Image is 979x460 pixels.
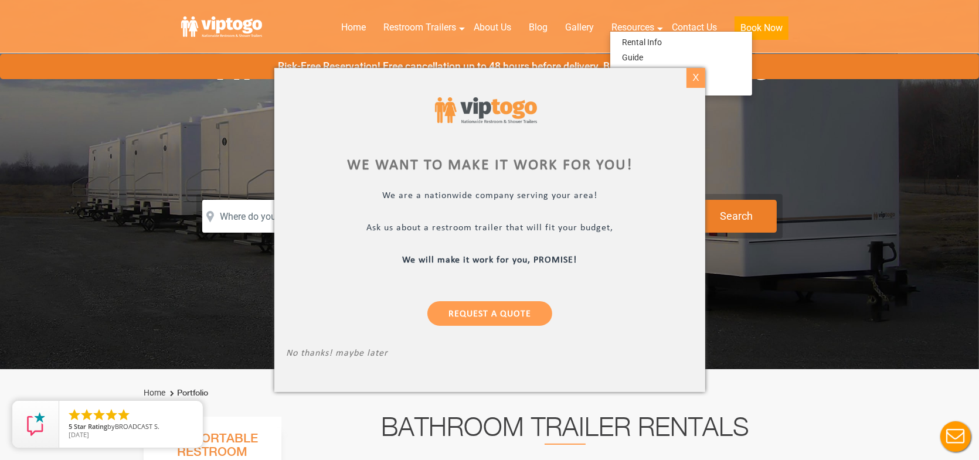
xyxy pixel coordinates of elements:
[686,68,705,88] div: X
[24,413,47,436] img: Review Rating
[69,430,89,439] span: [DATE]
[286,348,694,362] p: No thanks! maybe later
[69,423,193,431] span: by
[74,422,107,431] span: Star Rating
[427,301,552,326] a: Request a Quote
[104,408,118,422] li: 
[402,255,577,265] b: We will make it work for you, PROMISE!
[69,422,72,431] span: 5
[117,408,131,422] li: 
[92,408,106,422] li: 
[286,223,694,236] p: Ask us about a restroom trailer that will fit your budget,
[80,408,94,422] li: 
[115,422,159,431] span: BROADCAST S.
[932,413,979,460] button: Live Chat
[286,190,694,204] p: We are a nationwide company serving your area!
[67,408,81,422] li: 
[435,97,537,123] img: viptogo logo
[286,159,694,173] div: We want to make it work for you!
